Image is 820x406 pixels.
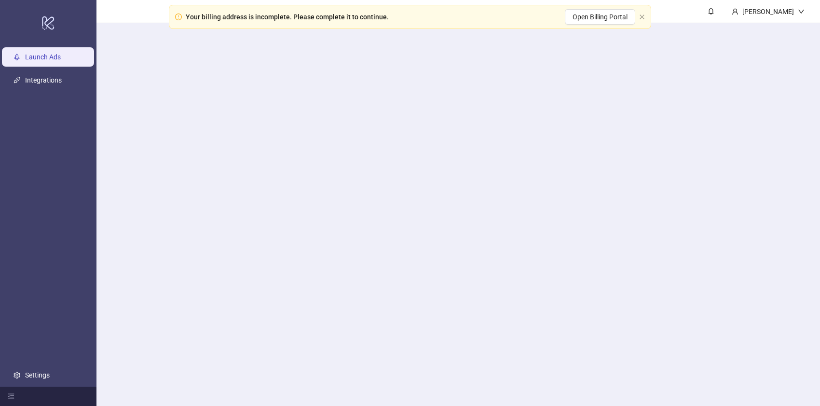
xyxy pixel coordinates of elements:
a: Launch Ads [25,53,61,61]
button: Open Billing Portal [565,9,635,25]
span: user [732,8,738,15]
a: Settings [25,371,50,379]
div: [PERSON_NAME] [738,6,798,17]
div: Your billing address is incomplete. Please complete it to continue. [186,12,389,22]
span: Open Billing Portal [573,13,628,21]
button: close [639,14,645,20]
a: Integrations [25,76,62,84]
span: down [798,8,805,15]
span: menu-fold [8,393,14,400]
span: bell [708,8,714,14]
span: exclamation-circle [175,14,182,20]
